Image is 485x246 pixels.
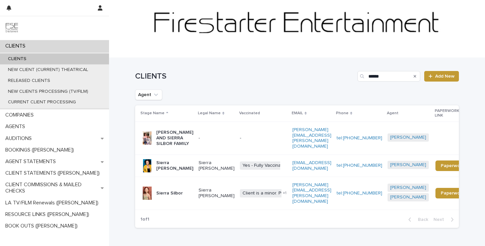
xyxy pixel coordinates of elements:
[156,191,183,196] p: Sierra Silbor
[239,110,260,117] p: Vaccinated
[140,110,165,117] p: Stage Name
[424,71,459,82] a: Add New
[5,21,19,35] img: 9JgRvJ3ETPGCJDhvPVA5
[3,170,105,176] p: CLIENT STATEMENTS ([PERSON_NAME])
[135,211,155,228] p: 1 of 1
[357,71,420,82] input: Search
[390,135,426,140] a: [PERSON_NAME]
[240,135,287,141] p: -
[198,110,221,117] p: Legal Name
[387,110,398,117] p: Agent
[441,191,464,195] span: Paperwork
[435,160,469,171] a: Paperwork
[135,177,480,210] tr: Sierra SilborSierra [PERSON_NAME]Client is a minor. Put any notes that apply to the minor's statu...
[3,135,37,142] p: AUDITIONS
[3,43,31,49] p: CLIENTS
[3,223,83,229] p: BOOK OUTS ([PERSON_NAME])
[3,56,32,62] p: CLIENTS
[283,191,286,195] span: + 1
[3,158,61,165] p: AGENT STATEMENTS
[3,89,93,94] p: NEW CLIENTS PROCESSING (TV/FILM)
[292,183,331,204] a: [PERSON_NAME][EMAIL_ADDRESS][PERSON_NAME][DOMAIN_NAME]
[292,160,331,171] a: [EMAIL_ADDRESS][DOMAIN_NAME]
[3,123,30,130] p: AGENTS
[199,160,235,171] p: Sierra [PERSON_NAME]
[292,110,303,117] p: EMAIL
[240,189,419,197] span: Client is a minor. Put any notes that apply to the minor's status in the note section.
[433,217,448,222] span: Next
[135,72,355,81] h1: CLIENTS
[199,188,235,199] p: Sierra [PERSON_NAME]
[3,211,94,218] p: RESOURCE LINKS ([PERSON_NAME])
[3,112,39,118] p: COMPANIES
[156,130,193,146] p: [PERSON_NAME] AND SIERRA SILBOR FAMILY
[3,78,56,84] p: RELEASED CLIENTS
[431,217,459,223] button: Next
[403,217,431,223] button: Back
[337,163,382,168] a: tel:[PHONE_NUMBER]
[135,89,162,100] button: Agent
[414,217,428,222] span: Back
[3,200,104,206] p: LA TV/FILM Renewals ([PERSON_NAME])
[3,67,93,73] p: NEW CLIENT (CURRENT) THEATRICAL
[199,135,235,141] p: -
[390,162,426,168] a: [PERSON_NAME]
[240,161,290,170] span: Yes - Fully Vaccinated
[156,160,193,171] p: Sierra [PERSON_NAME]
[336,110,349,117] p: Phone
[3,147,79,153] p: BOOKINGS ([PERSON_NAME])
[435,74,455,79] span: Add New
[337,136,382,140] a: tel:[PHONE_NUMBER]
[135,122,480,155] tr: [PERSON_NAME] AND SIERRA SILBOR FAMILY--[PERSON_NAME][EMAIL_ADDRESS][PERSON_NAME][DOMAIN_NAME]tel...
[3,182,101,194] p: CLIENT COMMISSIONS & MAILED CHECKS
[441,163,464,168] span: Paperwork
[292,127,331,149] a: [PERSON_NAME][EMAIL_ADDRESS][PERSON_NAME][DOMAIN_NAME]
[3,99,81,105] p: CURRENT CLIENT PROCESSING
[135,155,480,177] tr: Sierra [PERSON_NAME]Sierra [PERSON_NAME]Yes - Fully Vaccinated[EMAIL_ADDRESS][DOMAIN_NAME]tel:[PH...
[390,185,426,191] a: [PERSON_NAME]
[337,191,382,195] a: tel:[PHONE_NUMBER]
[390,194,426,200] a: [PERSON_NAME]
[435,188,469,198] a: Paperwork
[435,107,466,120] p: PAPERWORK LINK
